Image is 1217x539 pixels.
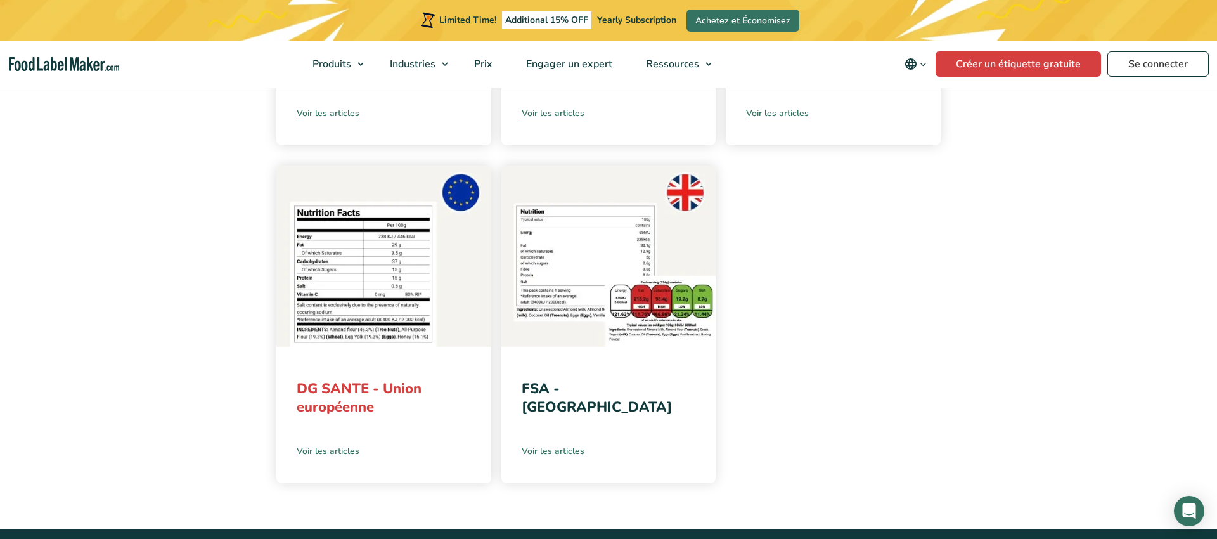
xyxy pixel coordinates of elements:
[439,14,496,26] span: Limited Time!
[1174,496,1204,526] div: Open Intercom Messenger
[1107,51,1209,77] a: Se connecter
[296,41,370,88] a: Produits
[522,107,696,120] a: Voir les articles
[597,14,676,26] span: Yearly Subscription
[297,379,422,417] a: DG SANTE - Union européenne
[510,41,626,88] a: Engager un expert
[629,41,718,88] a: Ressources
[297,107,471,120] a: Voir les articles
[522,379,672,417] a: FSA - [GEOGRAPHIC_DATA]
[458,41,506,88] a: Prix
[746,107,920,120] a: Voir les articles
[522,57,614,71] span: Engager un expert
[9,57,119,72] a: Food Label Maker homepage
[386,57,437,71] span: Industries
[522,445,696,458] a: Voir les articles
[309,57,352,71] span: Produits
[470,57,494,71] span: Prix
[642,57,700,71] span: Ressources
[686,10,799,32] a: Achetez et Économisez
[936,51,1101,77] a: Créer un étiquette gratuite
[502,11,591,29] span: Additional 15% OFF
[896,51,936,77] button: Change language
[373,41,454,88] a: Industries
[297,445,471,458] a: Voir les articles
